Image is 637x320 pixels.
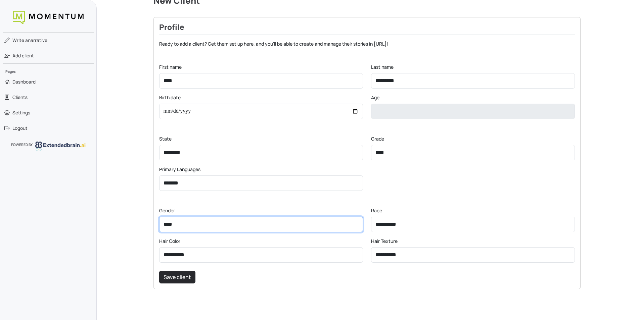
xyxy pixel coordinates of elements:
span: narrative [12,37,47,44]
label: Grade [371,135,384,142]
label: Gender [159,207,175,214]
p: Ready to add a client? Get them set up here, and you’ll be able to create and manage their storie... [159,40,575,47]
label: Last name [371,63,394,70]
label: Primary Languages [159,166,200,173]
button: Save client [159,271,195,283]
span: Add client [12,52,34,59]
span: Write a [12,37,28,43]
span: Clients [12,94,28,101]
h3: Profile [159,23,575,35]
label: State [159,135,172,142]
label: First name [159,63,182,70]
label: Race [371,207,382,214]
span: Logout [12,125,28,131]
label: Age [371,94,379,101]
img: logo [13,11,84,24]
label: Hair Texture [371,237,398,245]
span: Dashboard [12,78,36,85]
img: logo [35,142,86,150]
label: Hair Color [159,237,180,245]
label: Birth date [159,94,181,101]
span: Settings [12,109,30,116]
